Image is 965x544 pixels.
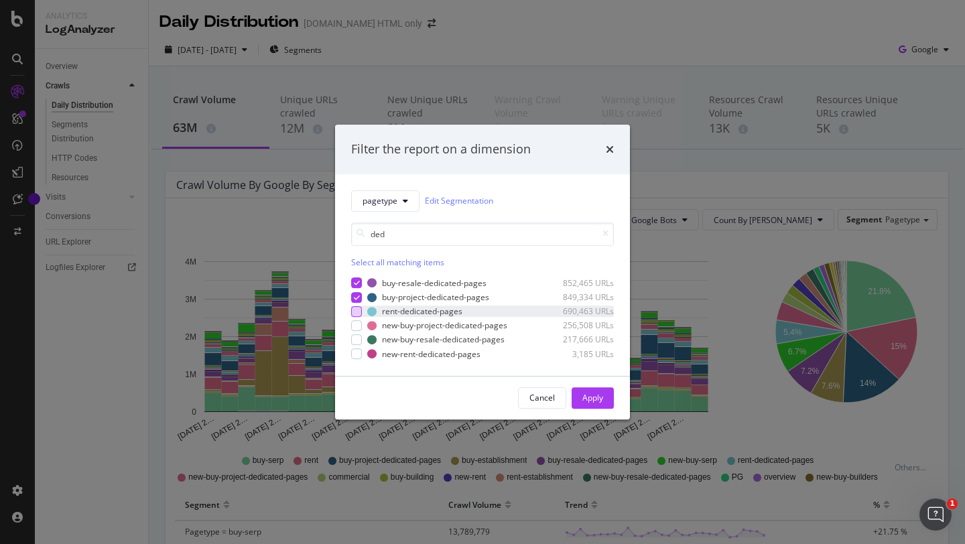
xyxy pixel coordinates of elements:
button: Cancel [518,387,566,409]
div: buy-resale-dedicated-pages [382,277,487,289]
div: 256,508 URLs [548,320,614,331]
div: rent-dedicated-pages [382,305,462,317]
span: pagetype [363,195,397,206]
div: Cancel [529,392,555,403]
div: 852,465 URLs [548,277,614,289]
div: 217,666 URLs [548,334,614,346]
div: Filter the report on a dimension [351,141,531,158]
div: Apply [582,392,603,403]
div: 3,185 URLs [548,348,614,360]
div: 849,334 URLs [548,291,614,303]
div: new-buy-resale-dedicated-pages [382,334,505,346]
div: new-rent-dedicated-pages [382,348,480,360]
iframe: Intercom live chat [919,498,952,531]
div: new-buy-project-dedicated-pages [382,320,507,331]
div: modal [335,125,630,419]
div: Select all matching items [351,257,614,268]
button: pagetype [351,190,420,212]
div: buy-project-dedicated-pages [382,291,489,303]
a: Edit Segmentation [425,194,493,208]
div: times [606,141,614,158]
span: 1 [947,498,958,509]
input: Search [351,222,614,246]
div: 690,463 URLs [548,305,614,317]
button: Apply [572,387,614,409]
